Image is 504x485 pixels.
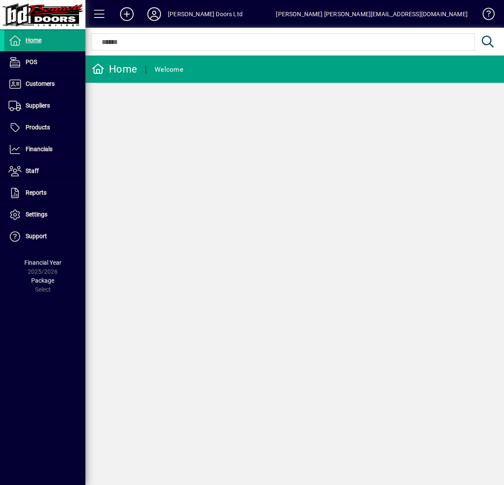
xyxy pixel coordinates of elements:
[26,233,47,240] span: Support
[113,6,141,22] button: Add
[4,204,85,225] a: Settings
[92,62,137,76] div: Home
[4,182,85,204] a: Reports
[4,161,85,182] a: Staff
[26,124,50,131] span: Products
[4,226,85,247] a: Support
[4,139,85,160] a: Financials
[26,102,50,109] span: Suppliers
[26,58,37,65] span: POS
[26,146,53,152] span: Financials
[26,37,41,44] span: Home
[4,73,85,95] a: Customers
[4,52,85,73] a: POS
[155,63,183,76] div: Welcome
[26,167,39,174] span: Staff
[31,277,54,284] span: Package
[26,189,47,196] span: Reports
[168,7,243,21] div: [PERSON_NAME] Doors Ltd
[141,6,168,22] button: Profile
[476,2,493,29] a: Knowledge Base
[276,7,468,21] div: [PERSON_NAME] [PERSON_NAME][EMAIL_ADDRESS][DOMAIN_NAME]
[26,80,55,87] span: Customers
[4,95,85,117] a: Suppliers
[26,211,47,218] span: Settings
[24,259,62,266] span: Financial Year
[4,117,85,138] a: Products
